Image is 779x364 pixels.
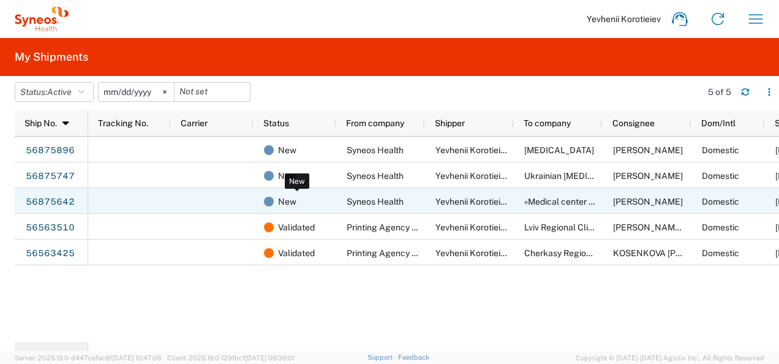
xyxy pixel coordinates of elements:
span: Yuriy FILTS [613,222,707,232]
span: Anna Terioshina [613,145,683,155]
span: Domestic [702,222,739,232]
span: Ship No. [24,118,57,128]
span: Server: 2025.19.0-d447cefac8f [15,354,162,362]
span: Acinus [524,145,594,155]
span: Tetiana Kruk [613,197,683,207]
span: [DATE] 10:47:06 [112,354,162,362]
span: Validated [278,240,315,266]
span: Status [263,118,289,128]
a: Support [367,354,398,361]
span: From company [346,118,404,128]
span: Shipper [435,118,465,128]
span: Consignee [612,118,655,128]
h2: My Shipments [15,50,88,64]
input: Not set [175,83,250,101]
span: New [278,137,296,163]
span: Lviv Regional Clinical Psychiatric Hospital", Department #25 [524,222,768,232]
a: 56875747 [25,167,75,186]
span: Active [47,87,72,97]
span: Validated [278,214,315,240]
span: Yevhenii Korotieiev [587,13,661,25]
span: Oksana Neshkreba [613,171,683,181]
span: New [278,189,296,214]
span: Tracking No. [98,118,148,128]
input: Not set [99,83,174,101]
span: Dom/Intl [701,118,736,128]
span: Carrier [181,118,208,128]
a: 56563510 [25,218,75,238]
span: To company [524,118,571,128]
span: Printing Agency "Copy Shop" [347,222,461,232]
span: «Medical center «Medhouse» [524,197,638,207]
a: Feedback [398,354,429,361]
span: New [278,163,296,189]
span: Client: 2025.19.0-129fbcf [167,354,295,362]
span: Domestic [702,248,739,258]
span: Domestic [702,171,739,181]
span: Copyright © [DATE]-[DATE] Agistix Inc., All Rights Reserved [576,352,764,363]
span: Printing Agency "Copy Shop" [347,248,461,258]
span: Domestic [702,145,739,155]
span: Yevhenii Korotieiev [435,171,510,181]
span: [DATE] 09:39:01 [245,354,295,362]
span: Cherkasy Regional Psychiatric Hospital of Cherkasy [524,248,688,258]
div: 5 of 5 [708,86,731,97]
span: Syneos Health [347,145,404,155]
a: 56875642 [25,192,75,212]
span: Ukrainian tomotherapy centre [524,171,661,181]
span: Syneos Health [347,171,404,181]
span: KOSENKOVA IRYNA [613,248,737,258]
span: Yevhenii Korotieiev [435,145,510,155]
a: 56875896 [25,141,75,161]
span: Yevhenii Korotieiev [435,248,510,258]
a: 56563425 [25,244,75,264]
span: Yevhenii Korotieiev [435,197,510,207]
span: Yevhenii Korotieiev [435,222,510,232]
span: Syneos Health [347,197,404,207]
button: Status:Active [15,82,94,102]
span: Domestic [702,197,739,207]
